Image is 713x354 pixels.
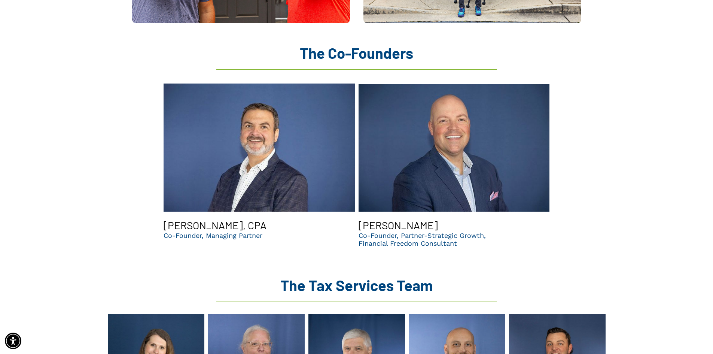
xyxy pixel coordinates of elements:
h3: [PERSON_NAME], CPA [164,219,266,232]
a: Brent Saunier | CPA | Top dental accountants in GA [164,82,355,213]
p: Co-Founder, Partner-Strategic Growth, [359,232,486,239]
div: Accessibility Menu [5,333,21,349]
span: The Co-Founders [300,44,413,62]
p: Financial Freedom Consultant [359,239,486,247]
a: Chris Sands smiling | Top dental support organization | CPA firm in GA [359,82,550,213]
h3: [PERSON_NAME] [359,219,438,232]
span: The Tax Services Team [280,276,433,294]
p: Co-Founder, Managing Partner [164,232,262,239]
